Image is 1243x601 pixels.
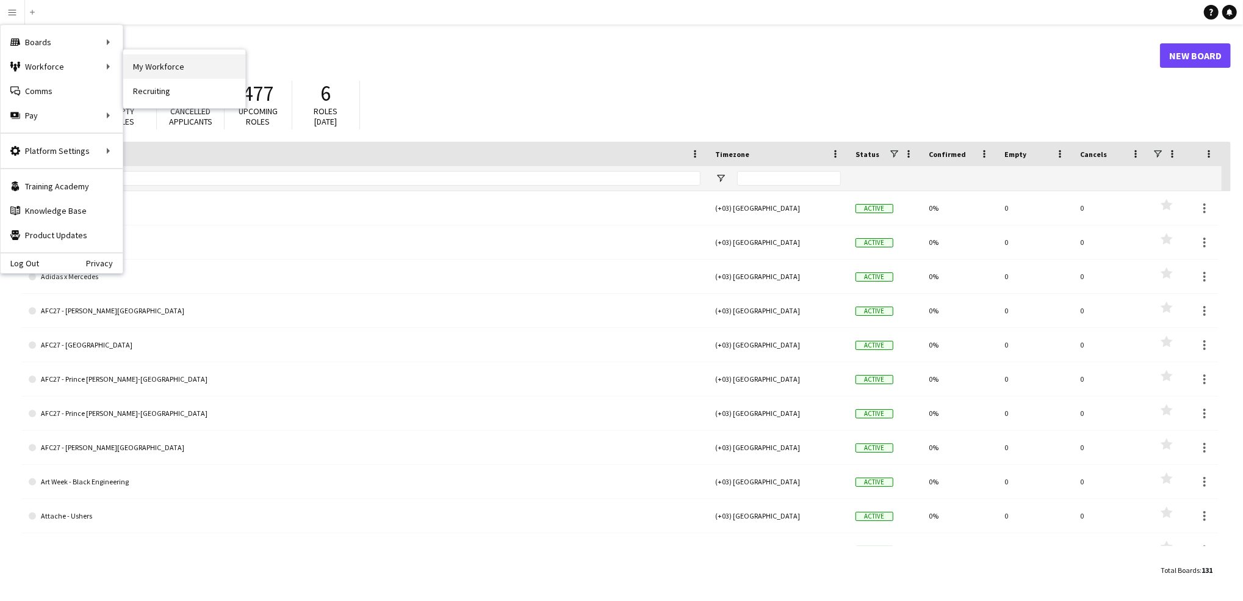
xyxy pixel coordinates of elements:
div: (+03) [GEOGRAPHIC_DATA] [708,362,848,396]
div: Workforce [1,54,123,79]
span: Active [856,478,893,487]
div: 0 [1073,533,1148,567]
div: Pay [1,103,123,128]
div: 0% [921,431,997,464]
div: 0 [1073,328,1148,362]
div: 0 [997,362,1073,396]
a: AFC27 - Prince [PERSON_NAME]-[GEOGRAPHIC_DATA] [29,396,701,431]
a: Comms [1,79,123,103]
a: Art Week - Black Engineering [29,465,701,499]
div: 0 [1073,465,1148,498]
div: (+03) [GEOGRAPHIC_DATA] [708,328,848,362]
span: Total Boards [1161,566,1200,575]
a: Product Updates [1,223,123,247]
div: 0 [1073,260,1148,293]
div: 0 [1073,225,1148,259]
div: 0 [997,396,1073,430]
a: Log Out [1,258,39,268]
div: 0% [921,465,997,498]
a: AFC27 - [GEOGRAPHIC_DATA] [29,328,701,362]
div: 0 [1073,499,1148,533]
span: Active [856,204,893,213]
a: Knowledge Base [1,199,123,223]
div: 0 [997,294,1073,327]
span: 477 [243,80,274,107]
div: (+03) [GEOGRAPHIC_DATA] [708,260,848,293]
div: Boards [1,30,123,54]
a: New Board [1160,43,1231,68]
div: (+03) [GEOGRAPHIC_DATA] [708,499,848,533]
a: 1001 Respect [29,225,701,260]
div: (+03) [GEOGRAPHIC_DATA] [708,294,848,327]
a: AFC27 - Prince [PERSON_NAME]-[GEOGRAPHIC_DATA] [29,362,701,396]
input: Board name Filter Input [51,171,701,186]
a: My Workforce [123,54,245,79]
a: Attache - Ushers [29,499,701,533]
a: DGCL POP UP ACTIVATION [29,191,701,225]
div: 0% [921,362,997,396]
span: Status [856,150,879,159]
span: 131 [1202,566,1212,575]
span: Active [856,341,893,350]
a: Adidas x Mercedes [29,260,701,294]
div: 0% [921,294,997,327]
div: 0 [997,465,1073,498]
div: 0 [1073,294,1148,327]
div: Platform Settings [1,139,123,163]
div: 0 [997,260,1073,293]
div: 0 [997,225,1073,259]
div: 0% [921,260,997,293]
div: 0% [921,499,997,533]
div: 0 [997,499,1073,533]
span: Active [856,409,893,418]
span: Active [856,272,893,282]
span: Active [856,238,893,247]
div: 0 [1073,396,1148,430]
a: AFC27 - [PERSON_NAME][GEOGRAPHIC_DATA] [29,294,701,328]
span: Active [856,512,893,521]
button: Open Filter Menu [715,173,726,184]
div: : [1161,558,1212,582]
span: Active [856,443,893,453]
div: 0 [997,191,1073,225]
span: Cancels [1080,150,1107,159]
h1: Boards [21,46,1160,65]
div: (+03) [GEOGRAPHIC_DATA] [708,191,848,225]
span: Active [856,307,893,316]
div: 0 [997,431,1073,464]
div: 0% [921,396,997,430]
span: Empty [1004,150,1026,159]
div: 0% [921,191,997,225]
span: 6 [321,80,331,107]
input: Timezone Filter Input [737,171,841,186]
div: 0% [921,225,997,259]
div: 0 [1073,191,1148,225]
div: 0 [1073,362,1148,396]
div: (+03) [GEOGRAPHIC_DATA] [708,225,848,259]
div: 0 [1073,431,1148,464]
a: AFC27 - [PERSON_NAME][GEOGRAPHIC_DATA] [29,431,701,465]
div: (+03) [GEOGRAPHIC_DATA] [708,396,848,430]
a: Privacy [86,258,123,268]
span: Upcoming roles [239,106,278,127]
div: 0 [997,328,1073,362]
div: 0 [997,533,1073,567]
span: Roles [DATE] [314,106,338,127]
span: Timezone [715,150,749,159]
div: (+03) [GEOGRAPHIC_DATA] [708,431,848,464]
span: Cancelled applicants [169,106,212,127]
a: Training Academy [1,174,123,199]
span: Confirmed [929,150,966,159]
div: 200% [921,533,997,567]
div: 0% [921,328,997,362]
a: Recruiting [123,79,245,103]
a: [GEOGRAPHIC_DATA] - [GEOGRAPHIC_DATA] [29,533,701,567]
div: (+03) [GEOGRAPHIC_DATA] [708,465,848,498]
span: Active [856,375,893,384]
div: (+03) [GEOGRAPHIC_DATA] [708,533,848,567]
